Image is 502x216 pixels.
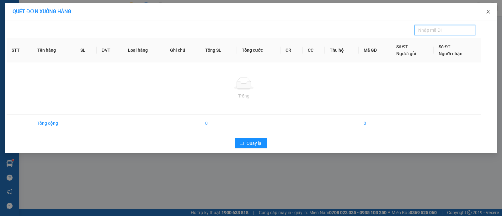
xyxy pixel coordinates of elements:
[3,34,43,41] li: VP VP chợ Mũi Né
[200,38,237,62] th: Tổng SL
[418,27,467,34] input: Nhập mã ĐH
[303,38,325,62] th: CC
[247,140,262,147] span: Quay lại
[123,38,165,62] th: Loại hàng
[3,3,25,25] img: logo.jpg
[396,44,408,49] span: Số ĐT
[3,42,8,46] span: environment
[439,51,462,56] span: Người nhận
[280,38,302,62] th: CR
[7,38,32,62] th: STT
[396,51,416,56] span: Người gửi
[486,9,491,14] span: close
[32,115,76,132] td: Tổng cộng
[479,3,497,21] button: Close
[97,38,123,62] th: ĐVT
[13,8,71,14] span: QUÉT ĐƠN XUỐNG HÀNG
[235,138,267,148] button: rollbackQuay lại
[3,3,91,27] li: Nam Hải Limousine
[359,115,391,132] td: 0
[32,38,76,62] th: Tên hàng
[43,34,83,55] li: VP VP [PERSON_NAME] Lão
[75,38,96,62] th: SL
[200,115,237,132] td: 0
[165,38,200,62] th: Ghi chú
[325,38,359,62] th: Thu hộ
[12,92,476,99] div: Trống
[237,38,280,62] th: Tổng cước
[439,44,451,49] span: Số ĐT
[240,141,244,146] span: rollback
[359,38,391,62] th: Mã GD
